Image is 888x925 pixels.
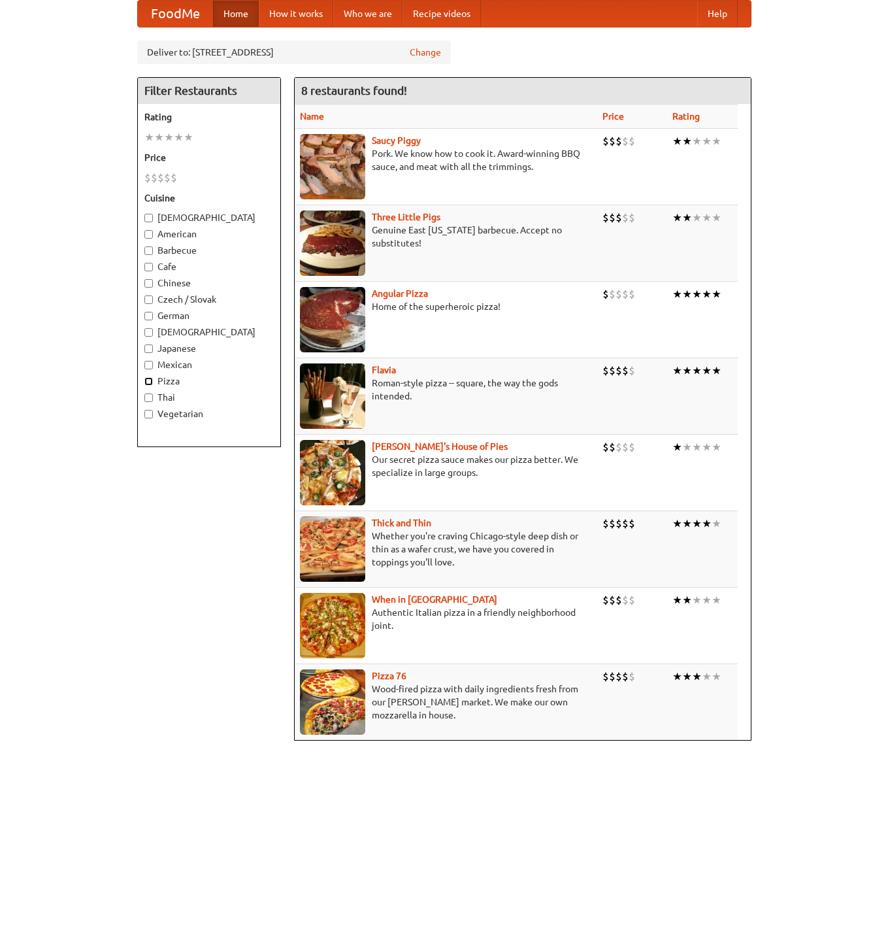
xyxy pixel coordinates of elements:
[144,391,274,404] label: Thai
[144,171,151,185] li: $
[682,363,692,378] li: ★
[692,440,702,454] li: ★
[184,130,193,144] li: ★
[300,377,593,403] p: Roman-style pizza -- square, the way the gods intended.
[602,287,609,301] li: $
[372,288,428,299] a: Angular Pizza
[372,212,440,222] a: Three Little Pigs
[616,134,622,148] li: $
[372,365,396,375] a: Flavia
[629,134,635,148] li: $
[300,530,593,569] p: Whether you're craving Chicago-style deep dish or thin as a wafer crust, we have you covered in t...
[697,1,738,27] a: Help
[157,171,164,185] li: $
[629,593,635,607] li: $
[609,210,616,225] li: $
[712,516,721,531] li: ★
[137,41,451,64] div: Deliver to: [STREET_ADDRESS]
[629,669,635,684] li: $
[616,593,622,607] li: $
[609,593,616,607] li: $
[300,111,324,122] a: Name
[702,593,712,607] li: ★
[702,287,712,301] li: ★
[300,300,593,313] p: Home of the superheroic pizza!
[144,377,153,386] input: Pizza
[164,130,174,144] li: ★
[144,246,153,255] input: Barbecue
[712,287,721,301] li: ★
[682,287,692,301] li: ★
[672,134,682,148] li: ★
[692,134,702,148] li: ★
[300,134,365,199] img: saucy.jpg
[622,134,629,148] li: $
[702,669,712,684] li: ★
[144,227,274,241] label: American
[692,516,702,531] li: ★
[144,110,274,124] h5: Rating
[372,594,497,605] a: When in [GEOGRAPHIC_DATA]
[144,394,153,402] input: Thai
[144,192,274,205] h5: Cuisine
[144,214,153,222] input: [DEMOGRAPHIC_DATA]
[629,210,635,225] li: $
[616,516,622,531] li: $
[692,363,702,378] li: ★
[616,287,622,301] li: $
[712,363,721,378] li: ★
[151,171,157,185] li: $
[616,210,622,225] li: $
[672,210,682,225] li: ★
[300,682,593,722] p: Wood-fired pizza with daily ingredients fresh from our [PERSON_NAME] market. We make our own mozz...
[300,147,593,173] p: Pork. We know how to cook it. Award-winning BBQ sauce, and meat with all the trimmings.
[144,151,274,164] h5: Price
[609,287,616,301] li: $
[333,1,403,27] a: Who we are
[672,516,682,531] li: ★
[672,440,682,454] li: ★
[300,606,593,632] p: Authentic Italian pizza in a friendly neighborhood joint.
[144,279,153,288] input: Chinese
[692,287,702,301] li: ★
[712,593,721,607] li: ★
[144,312,153,320] input: German
[602,669,609,684] li: $
[616,363,622,378] li: $
[144,328,153,337] input: [DEMOGRAPHIC_DATA]
[622,210,629,225] li: $
[712,669,721,684] li: ★
[171,171,177,185] li: $
[301,84,407,97] ng-pluralize: 8 restaurants found!
[138,78,280,104] h4: Filter Restaurants
[144,295,153,304] input: Czech / Slovak
[622,516,629,531] li: $
[629,363,635,378] li: $
[300,440,365,505] img: luigis.jpg
[672,287,682,301] li: ★
[372,441,508,452] a: [PERSON_NAME]'s House of Pies
[300,210,365,276] img: littlepigs.jpg
[622,363,629,378] li: $
[144,309,274,322] label: German
[616,440,622,454] li: $
[259,1,333,27] a: How it works
[300,516,365,582] img: thick.jpg
[300,593,365,658] img: wheninrome.jpg
[616,669,622,684] li: $
[712,210,721,225] li: ★
[144,342,274,355] label: Japanese
[602,516,609,531] li: $
[144,361,153,369] input: Mexican
[682,210,692,225] li: ★
[672,111,700,122] a: Rating
[602,440,609,454] li: $
[372,518,431,528] a: Thick and Thin
[144,358,274,371] label: Mexican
